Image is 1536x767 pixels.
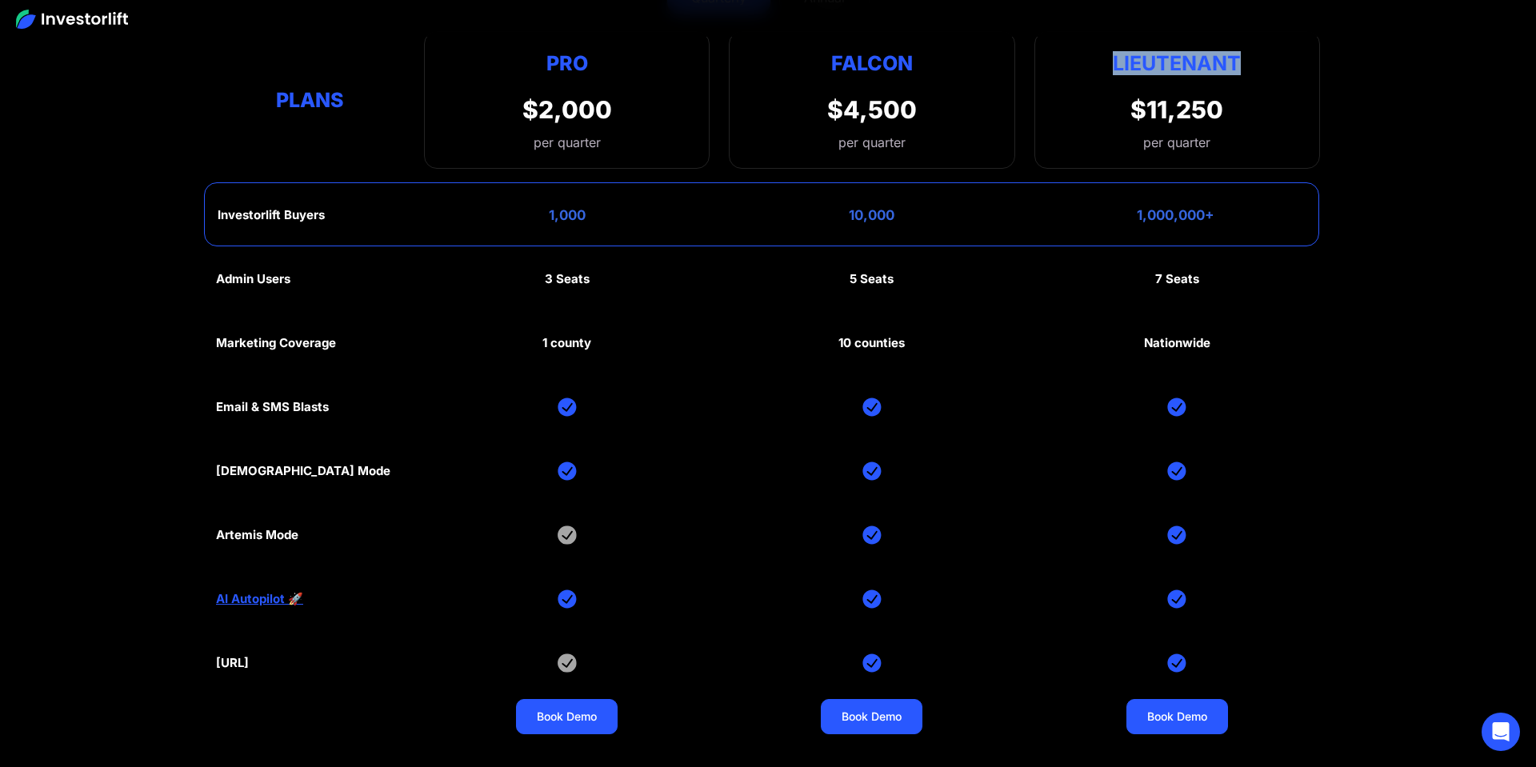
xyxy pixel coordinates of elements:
[545,272,590,286] div: 3 Seats
[522,95,612,124] div: $2,000
[216,272,290,286] div: Admin Users
[216,528,298,542] div: Artemis Mode
[216,400,329,414] div: Email & SMS Blasts
[1137,207,1214,223] div: 1,000,000+
[1143,133,1210,152] div: per quarter
[216,464,390,478] div: [DEMOGRAPHIC_DATA] Mode
[549,207,586,223] div: 1,000
[821,699,922,734] a: Book Demo
[849,207,894,223] div: 10,000
[522,48,612,79] div: Pro
[216,592,303,606] a: AI Autopilot 🚀
[1144,336,1210,350] div: Nationwide
[850,272,894,286] div: 5 Seats
[1155,272,1199,286] div: 7 Seats
[1113,51,1241,75] strong: Lieutenant
[516,699,618,734] a: Book Demo
[838,336,905,350] div: 10 counties
[216,336,336,350] div: Marketing Coverage
[827,95,917,124] div: $4,500
[838,133,906,152] div: per quarter
[216,84,405,115] div: Plans
[831,48,913,79] div: Falcon
[542,336,591,350] div: 1 county
[1126,699,1228,734] a: Book Demo
[522,133,612,152] div: per quarter
[1482,713,1520,751] div: Open Intercom Messenger
[216,656,249,670] div: [URL]
[1130,95,1223,124] div: $11,250
[218,208,325,222] div: Investorlift Buyers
